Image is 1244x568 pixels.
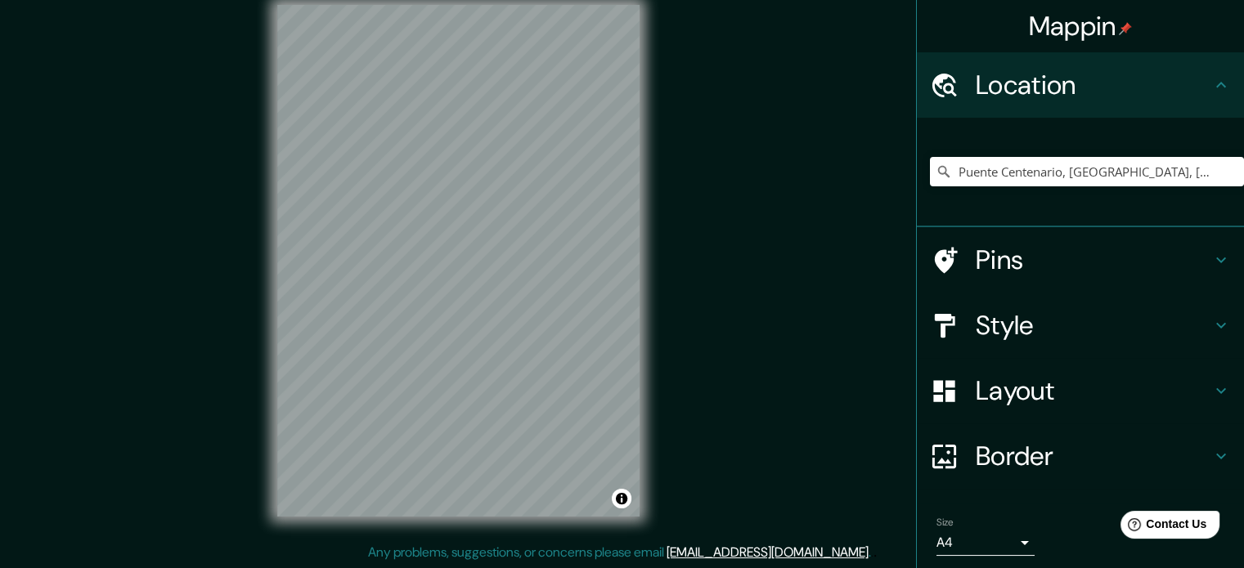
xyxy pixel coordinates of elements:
p: Any problems, suggestions, or concerns please email . [368,543,871,562]
div: Style [917,293,1244,358]
h4: Style [976,309,1211,342]
div: . [873,543,877,562]
div: Border [917,423,1244,489]
canvas: Map [277,5,640,517]
img: pin-icon.png [1119,22,1132,35]
div: Location [917,52,1244,118]
div: A4 [936,530,1035,556]
div: Layout [917,358,1244,423]
label: Size [936,516,954,530]
input: Pick your city or area [930,157,1244,186]
iframe: Help widget launcher [1098,504,1226,550]
h4: Mappin [1029,10,1133,42]
button: Toggle attribution [612,489,631,508]
div: . [871,543,873,562]
h4: Layout [976,374,1211,407]
div: Pins [917,227,1244,293]
h4: Pins [976,244,1211,276]
h4: Border [976,440,1211,472]
a: [EMAIL_ADDRESS][DOMAIN_NAME] [667,543,869,561]
h4: Location [976,69,1211,101]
